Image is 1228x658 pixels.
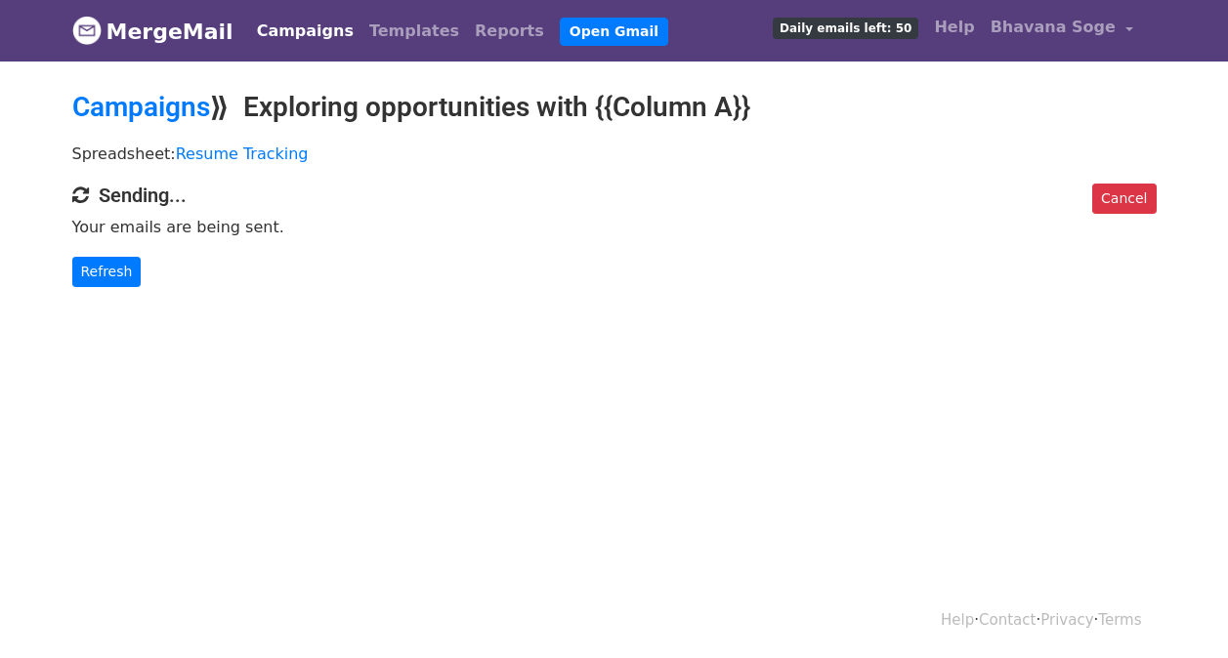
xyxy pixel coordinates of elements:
a: Resume Tracking [176,144,309,163]
a: Bhavana Soge [983,8,1141,54]
a: Templates [361,12,467,51]
span: Bhavana Soge [991,16,1116,39]
h4: Sending... [72,184,1157,207]
a: Campaigns [249,12,361,51]
a: Campaigns [72,91,210,123]
a: Reports [467,12,552,51]
a: Contact [979,611,1036,629]
a: Privacy [1040,611,1093,629]
a: Help [926,8,982,47]
a: Refresh [72,257,142,287]
span: Daily emails left: 50 [773,18,918,39]
a: Terms [1098,611,1141,629]
a: Daily emails left: 50 [765,8,926,47]
p: Your emails are being sent. [72,217,1157,237]
a: Help [941,611,974,629]
a: MergeMail [72,11,233,52]
a: Open Gmail [560,18,668,46]
p: Spreadsheet: [72,144,1157,164]
a: Cancel [1092,184,1156,214]
h2: ⟫ Exploring opportunities with {{Column A}} [72,91,1157,124]
img: MergeMail logo [72,16,102,45]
